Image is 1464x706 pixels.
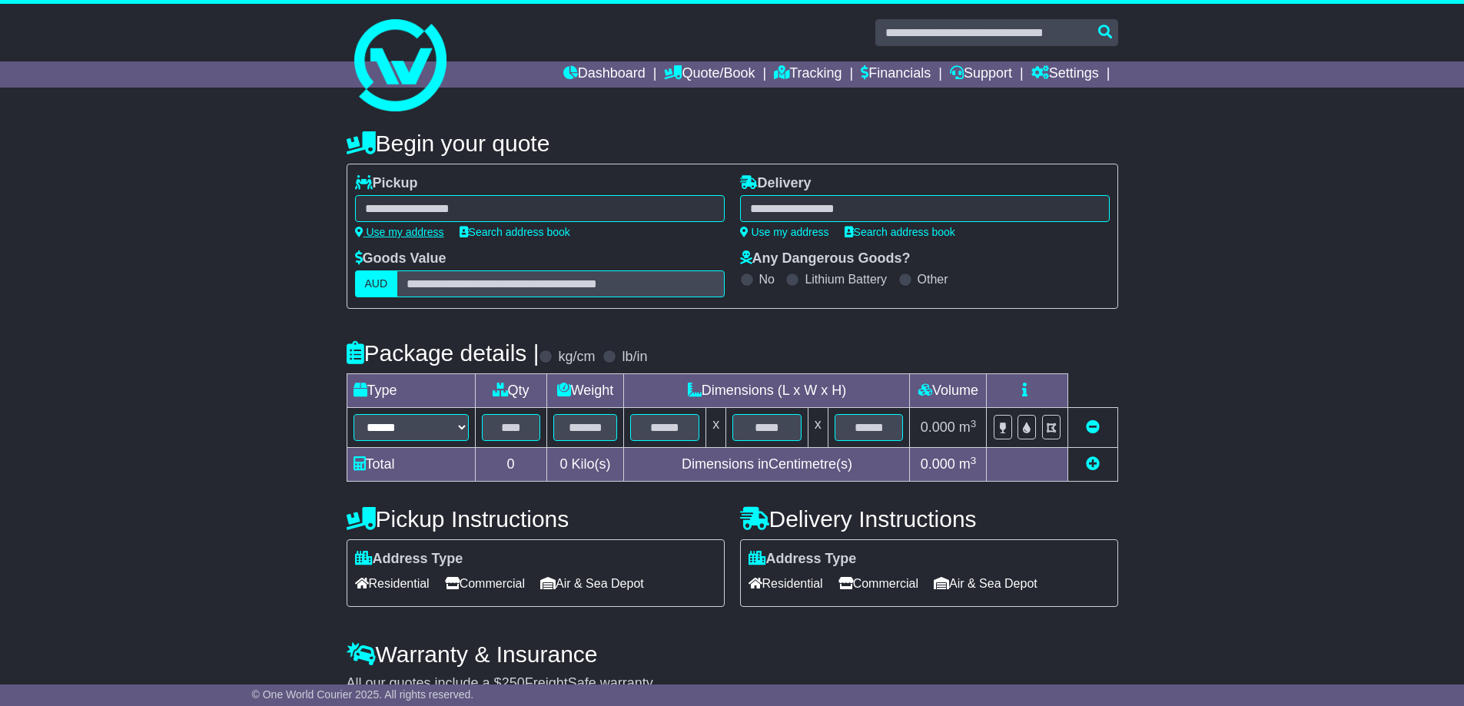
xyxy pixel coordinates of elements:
a: Dashboard [563,61,646,88]
td: Total [347,448,475,482]
label: Any Dangerous Goods? [740,250,911,267]
a: Tracking [774,61,842,88]
label: Address Type [749,551,857,568]
td: Dimensions in Centimetre(s) [624,448,910,482]
a: Remove this item [1086,419,1100,435]
label: Address Type [355,551,463,568]
a: Support [950,61,1012,88]
h4: Package details | [347,340,539,366]
label: Pickup [355,175,418,192]
label: Delivery [740,175,812,192]
td: x [706,408,726,448]
span: 0 [559,456,567,472]
label: Lithium Battery [805,272,887,287]
td: Dimensions (L x W x H) [624,374,910,408]
td: Qty [475,374,546,408]
label: No [759,272,775,287]
label: kg/cm [558,349,595,366]
span: Commercial [838,572,918,595]
div: All our quotes include a $ FreightSafe warranty. [347,675,1118,692]
h4: Warranty & Insurance [347,641,1118,667]
a: Use my address [355,226,444,238]
td: Volume [910,374,987,408]
span: © One World Courier 2025. All rights reserved. [252,688,474,701]
a: Search address book [845,226,955,238]
td: 0 [475,448,546,482]
label: lb/in [622,349,647,366]
h4: Begin your quote [347,131,1118,156]
h4: Delivery Instructions [740,506,1118,532]
a: Settings [1031,61,1099,88]
a: Use my address [740,226,829,238]
span: 0.000 [921,456,955,472]
sup: 3 [971,418,977,429]
td: x [808,408,828,448]
span: Air & Sea Depot [540,572,644,595]
td: Type [347,374,475,408]
span: m [959,419,977,435]
span: 0.000 [921,419,955,435]
span: m [959,456,977,472]
label: AUD [355,270,398,297]
h4: Pickup Instructions [347,506,725,532]
td: Weight [546,374,624,408]
a: Financials [861,61,931,88]
a: Quote/Book [664,61,755,88]
span: 250 [502,675,525,691]
span: Residential [355,572,430,595]
td: Kilo(s) [546,448,624,482]
span: Air & Sea Depot [934,572,1037,595]
span: Commercial [445,572,525,595]
a: Add new item [1086,456,1100,472]
a: Search address book [460,226,570,238]
label: Other [918,272,948,287]
label: Goods Value [355,250,447,267]
sup: 3 [971,455,977,466]
span: Residential [749,572,823,595]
